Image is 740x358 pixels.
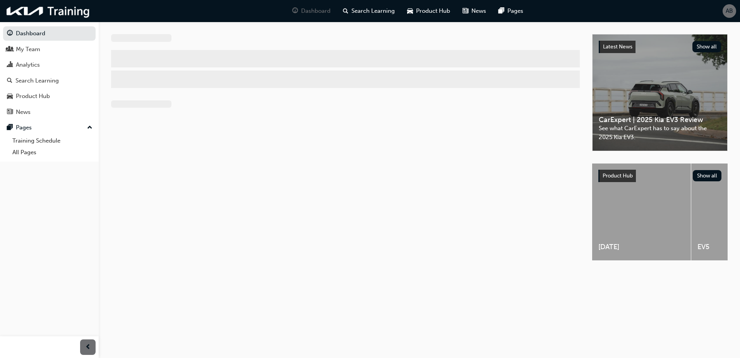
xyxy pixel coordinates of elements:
span: guage-icon [7,30,13,37]
a: Product HubShow all [598,170,721,182]
a: Latest NewsShow all [599,41,721,53]
button: DashboardMy TeamAnalyticsSearch LearningProduct HubNews [3,25,96,120]
a: Latest NewsShow allCarExpert | 2025 Kia EV3 ReviewSee what CarExpert has to say about the 2025 Ki... [592,34,728,151]
img: kia-training [4,3,93,19]
a: News [3,105,96,119]
span: Product Hub [603,172,633,179]
span: [DATE] [598,243,685,251]
span: up-icon [87,123,92,133]
span: guage-icon [292,6,298,16]
span: Product Hub [416,7,450,15]
span: car-icon [7,93,13,100]
a: news-iconNews [456,3,492,19]
span: AB [726,7,733,15]
a: Search Learning [3,74,96,88]
div: My Team [16,45,40,54]
a: Dashboard [3,26,96,41]
a: My Team [3,42,96,57]
div: Product Hub [16,92,50,101]
span: Search Learning [351,7,395,15]
span: people-icon [7,46,13,53]
span: Latest News [603,43,632,50]
div: Analytics [16,60,40,69]
span: news-icon [462,6,468,16]
div: Search Learning [15,76,59,85]
a: search-iconSearch Learning [337,3,401,19]
button: Show all [692,41,721,52]
button: AB [723,4,736,18]
a: pages-iconPages [492,3,529,19]
button: Show all [693,170,722,181]
div: News [16,108,31,117]
span: search-icon [7,77,12,84]
span: search-icon [343,6,348,16]
a: Product Hub [3,89,96,103]
div: Pages [16,123,32,132]
button: Pages [3,120,96,135]
span: CarExpert | 2025 Kia EV3 Review [599,115,721,124]
a: [DATE] [592,164,691,260]
span: See what CarExpert has to say about the 2025 Kia EV3. [599,124,721,141]
span: pages-icon [498,6,504,16]
span: News [471,7,486,15]
span: Dashboard [301,7,331,15]
span: news-icon [7,109,13,116]
span: chart-icon [7,62,13,69]
span: car-icon [407,6,413,16]
a: Training Schedule [9,135,96,147]
a: All Pages [9,146,96,158]
a: car-iconProduct Hub [401,3,456,19]
a: Analytics [3,58,96,72]
a: guage-iconDashboard [286,3,337,19]
span: prev-icon [85,343,91,352]
span: pages-icon [7,124,13,131]
span: Pages [507,7,523,15]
